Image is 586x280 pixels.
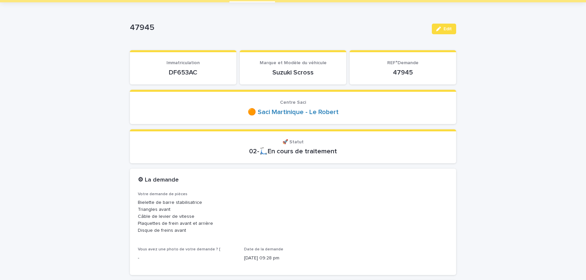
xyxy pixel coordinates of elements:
p: [DATE] 09:28 pm [244,255,342,262]
p: DF653AC [138,69,228,76]
a: 🟠 Saci Martinique - Le Robert [248,108,339,116]
button: Edit [432,24,456,34]
span: Date de la demande [244,247,283,251]
span: 🚀 Statut [282,140,304,144]
p: 02-🛴En cours de traitement [138,147,448,155]
h2: ⚙ La demande [138,177,179,184]
span: Immatriculation [166,61,200,65]
span: REF°Demande [387,61,419,65]
span: Centre Saci [280,100,306,105]
p: Bielette de barre stabilisatrice Triangles avant Câble de levier de vitesse Plaquettes de frein a... [138,199,448,234]
span: Marque et Modèle du véhicule [260,61,327,65]
p: - [138,255,236,262]
span: Vous avez une photo de votre demande ? [ [138,247,220,251]
span: Votre demande de pièces [138,192,187,196]
p: 47945 [130,23,427,33]
p: 47945 [358,69,448,76]
span: Edit [443,27,452,31]
p: Suzuki Scross [248,69,338,76]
